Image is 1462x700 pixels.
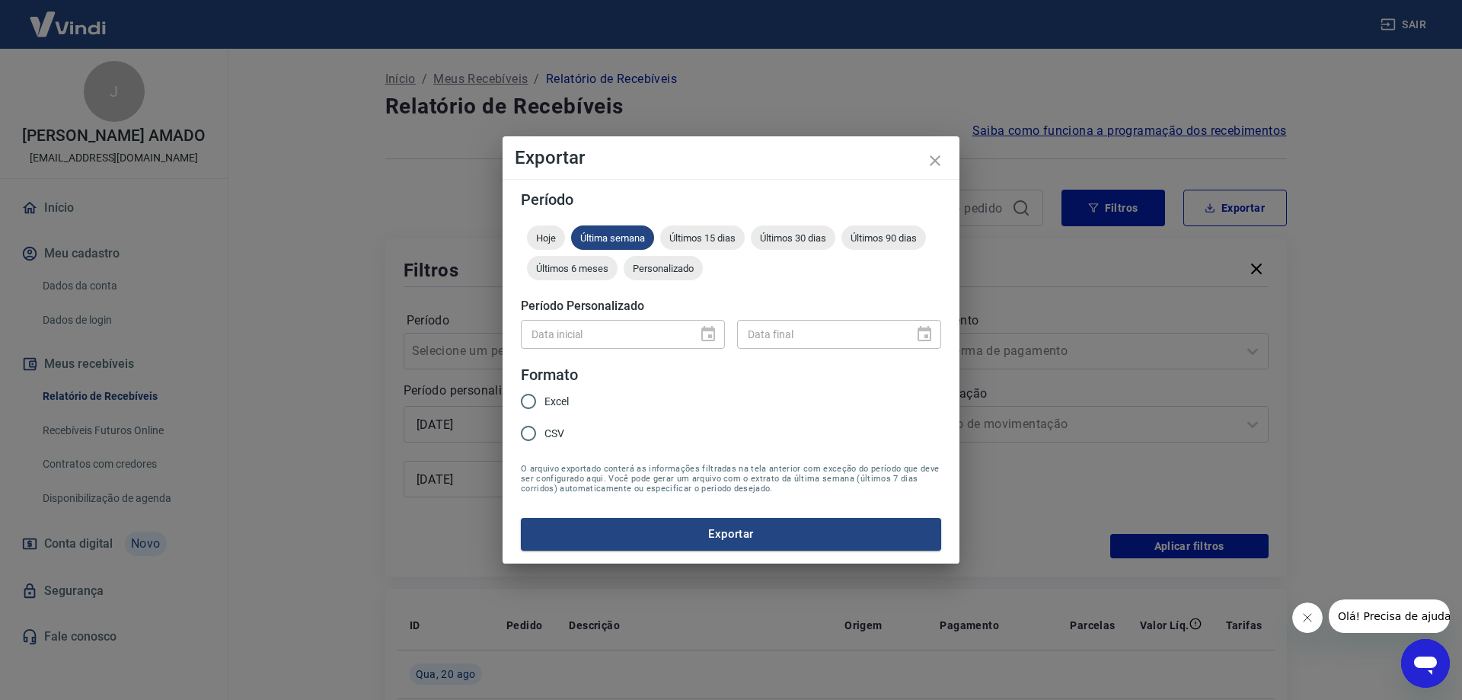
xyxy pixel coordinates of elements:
button: close [917,142,953,179]
span: Excel [544,394,569,410]
span: Últimos 30 dias [751,232,835,244]
span: Olá! Precisa de ajuda? [9,11,128,23]
h5: Período [521,192,941,207]
div: Últimos 15 dias [660,225,745,250]
h5: Período Personalizado [521,299,941,314]
span: Última semana [571,232,654,244]
input: DD/MM/YYYY [521,320,687,348]
button: Exportar [521,518,941,550]
legend: Formato [521,364,578,386]
h4: Exportar [515,149,947,167]
iframe: Botão para abrir a janela de mensagens [1401,639,1450,688]
div: Hoje [527,225,565,250]
iframe: Mensagem da empresa [1329,599,1450,633]
span: O arquivo exportado conterá as informações filtradas na tela anterior com exceção do período que ... [521,464,941,494]
span: Hoje [527,232,565,244]
span: Últimos 15 dias [660,232,745,244]
div: Últimos 90 dias [841,225,926,250]
span: CSV [544,426,564,442]
span: Personalizado [624,263,703,274]
span: Últimos 6 meses [527,263,618,274]
div: Personalizado [624,256,703,280]
iframe: Fechar mensagem [1292,603,1323,633]
div: Últimos 30 dias [751,225,835,250]
div: Última semana [571,225,654,250]
span: Últimos 90 dias [841,232,926,244]
div: Últimos 6 meses [527,256,618,280]
input: DD/MM/YYYY [737,320,903,348]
